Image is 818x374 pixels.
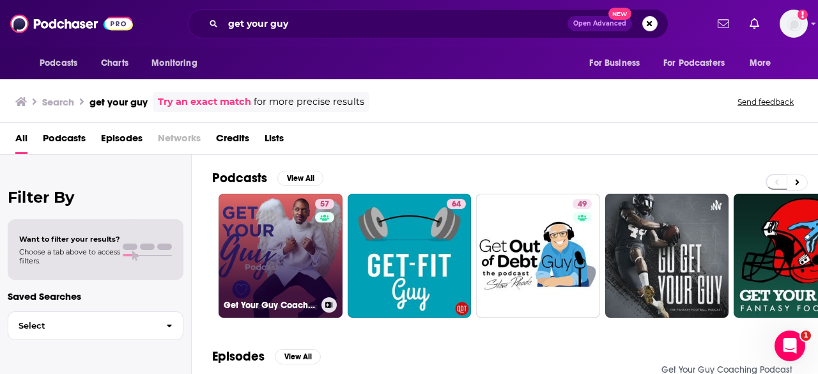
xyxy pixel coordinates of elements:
[655,51,743,75] button: open menu
[573,20,626,27] span: Open Advanced
[19,247,120,265] span: Choose a tab above to access filters.
[476,194,600,318] a: 49
[573,199,592,209] a: 49
[780,10,808,38] button: Show profile menu
[447,199,466,209] a: 64
[578,198,587,211] span: 49
[265,128,284,154] a: Lists
[734,97,798,107] button: Send feedback
[212,170,267,186] h2: Podcasts
[212,348,321,364] a: EpisodesView All
[43,128,86,154] a: Podcasts
[452,198,461,211] span: 64
[608,8,631,20] span: New
[663,54,725,72] span: For Podcasters
[158,128,201,154] span: Networks
[42,96,74,108] h3: Search
[8,311,183,340] button: Select
[10,12,133,36] img: Podchaser - Follow, Share and Rate Podcasts
[580,51,656,75] button: open menu
[780,10,808,38] img: User Profile
[216,128,249,154] a: Credits
[798,10,808,20] svg: Add a profile image
[315,199,334,209] a: 57
[348,194,472,318] a: 64
[780,10,808,38] span: Logged in as dbartlett
[320,198,329,211] span: 57
[31,51,94,75] button: open menu
[93,51,136,75] a: Charts
[219,194,343,318] a: 57Get Your Guy Coaching Podcast
[15,128,27,154] a: All
[254,95,364,109] span: for more precise results
[212,170,323,186] a: PodcastsView All
[224,300,316,311] h3: Get Your Guy Coaching Podcast
[775,331,805,361] iframe: Intercom live chat
[713,13,734,35] a: Show notifications dropdown
[40,54,77,72] span: Podcasts
[188,9,668,38] div: Search podcasts, credits, & more...
[8,290,183,302] p: Saved Searches
[223,13,567,34] input: Search podcasts, credits, & more...
[89,96,148,108] h3: get your guy
[745,13,764,35] a: Show notifications dropdown
[801,331,811,341] span: 1
[158,95,251,109] a: Try an exact match
[8,188,183,206] h2: Filter By
[589,54,640,72] span: For Business
[19,235,120,244] span: Want to filter your results?
[275,349,321,364] button: View All
[143,51,213,75] button: open menu
[101,128,143,154] a: Episodes
[567,16,632,31] button: Open AdvancedNew
[212,348,265,364] h2: Episodes
[101,54,128,72] span: Charts
[277,171,323,186] button: View All
[741,51,787,75] button: open menu
[750,54,771,72] span: More
[151,54,197,72] span: Monitoring
[8,322,156,330] span: Select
